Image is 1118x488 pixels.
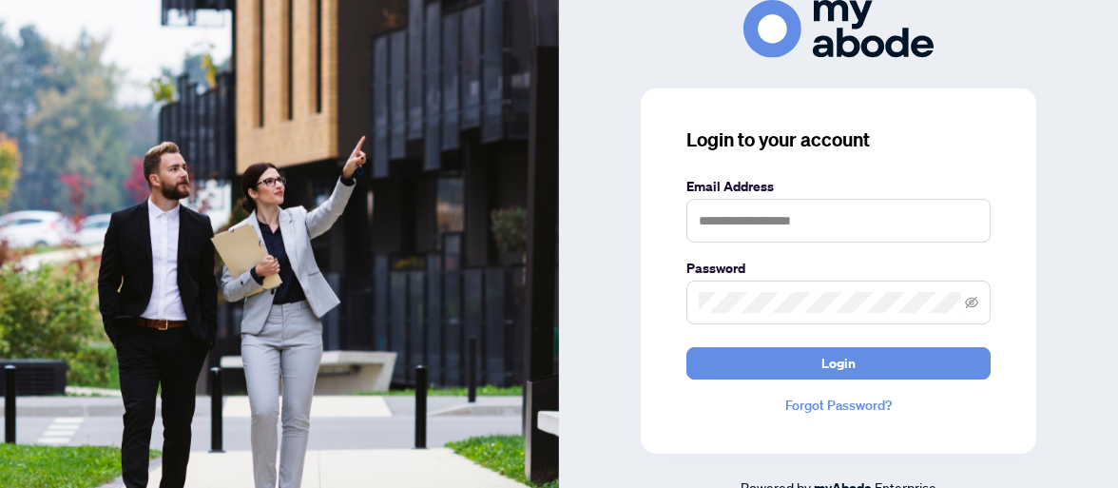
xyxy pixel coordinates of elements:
label: Password [686,258,991,279]
span: Login [821,348,856,379]
button: Login [686,347,991,380]
a: Forgot Password? [686,395,991,416]
label: Email Address [686,176,991,197]
span: eye-invisible [965,296,978,309]
h3: Login to your account [686,127,991,153]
